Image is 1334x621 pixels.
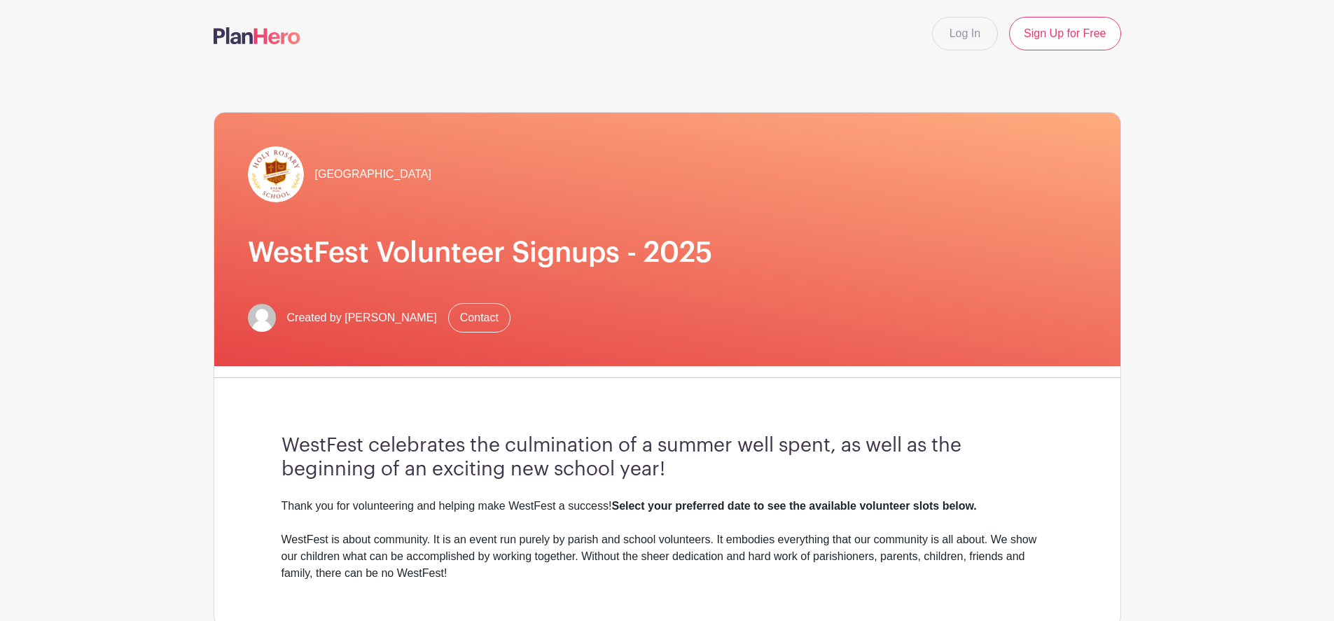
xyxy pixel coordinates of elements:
div: Thank you for volunteering and helping make WestFest a success! [282,498,1053,515]
img: hr-logo-circle.png [248,146,304,202]
img: default-ce2991bfa6775e67f084385cd625a349d9dcbb7a52a09fb2fda1e96e2d18dcdb.png [248,304,276,332]
span: [GEOGRAPHIC_DATA] [315,166,432,183]
a: Log In [932,17,998,50]
span: Created by [PERSON_NAME] [287,309,437,326]
a: Contact [448,303,510,333]
a: Sign Up for Free [1009,17,1120,50]
h1: WestFest Volunteer Signups - 2025 [248,236,1087,270]
strong: Select your preferred date to see the available volunteer slots below. [611,500,976,512]
div: WestFest is about community. It is an event run purely by parish and school volunteers. It embodi... [282,531,1053,582]
h3: WestFest celebrates the culmination of a summer well spent, as well as the beginning of an exciti... [282,434,1053,481]
img: logo-507f7623f17ff9eddc593b1ce0a138ce2505c220e1c5a4e2b4648c50719b7d32.svg [214,27,300,44]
